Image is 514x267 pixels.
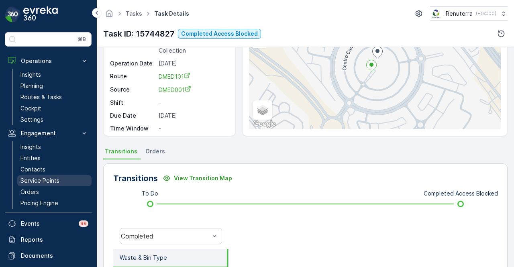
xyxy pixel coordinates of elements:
[20,143,41,151] p: Insights
[20,154,41,162] p: Entities
[430,6,508,21] button: Renuterra(+04:00)
[110,124,155,132] p: Time Window
[5,6,21,22] img: logo
[17,103,92,114] a: Cockpit
[126,10,142,17] a: Tasks
[121,232,210,240] div: Completed
[20,188,39,196] p: Orders
[23,6,58,22] img: logo_dark-DEwI_e13.png
[20,93,62,101] p: Routes & Tasks
[103,28,175,40] p: Task ID: 15744827
[105,12,114,19] a: Homepage
[446,10,473,18] p: Renuterra
[424,190,498,198] p: Completed Access Blocked
[145,147,165,155] span: Orders
[17,80,92,92] a: Planning
[5,232,92,248] a: Reports
[17,141,92,153] a: Insights
[20,116,43,124] p: Settings
[20,71,41,79] p: Insights
[113,172,158,184] p: Transitions
[20,104,41,112] p: Cockpit
[17,186,92,198] a: Orders
[430,9,443,18] img: Screenshot_2024-07-26_at_13.33.01.png
[158,172,237,185] button: View Transition Map
[251,119,277,129] a: Open this area in Google Maps (opens a new window)
[78,36,86,43] p: ⌘B
[254,101,271,119] a: Layers
[21,57,75,65] p: Operations
[476,10,496,17] p: ( +04:00 )
[20,177,59,185] p: Service Points
[110,112,155,120] p: Due Date
[5,125,92,141] button: Engagement
[159,124,227,132] p: -
[110,86,155,94] p: Source
[120,254,167,262] p: Waste & Bin Type
[17,164,92,175] a: Contacts
[110,59,155,67] p: Operation Date
[21,252,88,260] p: Documents
[174,174,232,182] p: View Transition Map
[142,190,158,198] p: To Do
[17,114,92,125] a: Settings
[21,129,75,137] p: Engagement
[20,199,58,207] p: Pricing Engine
[5,216,92,232] a: Events99
[178,29,261,39] button: Completed Access Blocked
[159,72,227,81] a: DMED101
[17,198,92,209] a: Pricing Engine
[159,86,191,93] span: DMED001
[153,10,191,18] span: Task Details
[251,119,277,129] img: Google
[159,86,227,94] a: DMED001
[21,220,74,228] p: Events
[110,99,155,107] p: Shift
[17,92,92,103] a: Routes & Tasks
[20,165,45,173] p: Contacts
[181,30,258,38] p: Completed Access Blocked
[17,175,92,186] a: Service Points
[20,82,43,90] p: Planning
[17,69,92,80] a: Insights
[105,147,137,155] span: Transitions
[5,248,92,264] a: Documents
[80,220,87,227] p: 99
[159,99,227,107] p: -
[17,153,92,164] a: Entities
[110,72,155,81] p: Route
[159,73,190,80] span: DMED101
[5,53,92,69] button: Operations
[159,59,227,67] p: [DATE]
[21,236,88,244] p: Reports
[159,112,227,120] p: [DATE]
